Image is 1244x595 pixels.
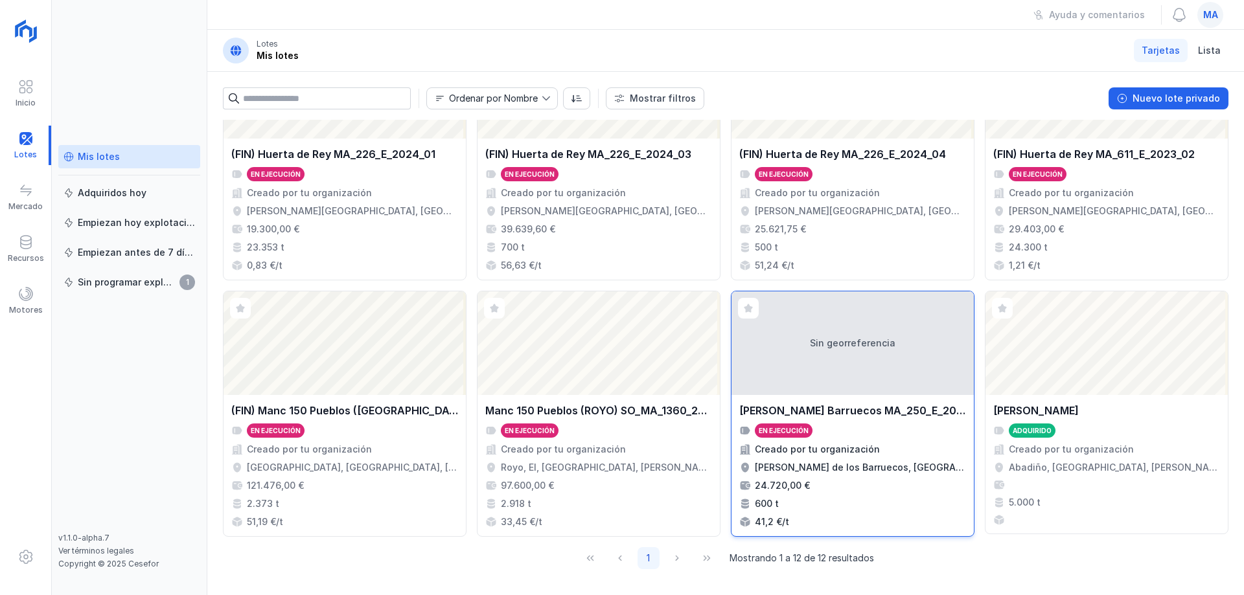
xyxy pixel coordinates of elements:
[755,461,966,474] div: [PERSON_NAME] de los Barruecos, [GEOGRAPHIC_DATA], [GEOGRAPHIC_DATA][PERSON_NAME], [GEOGRAPHIC_DATA]
[58,181,200,205] a: Adquiridos hoy
[755,205,966,218] div: [PERSON_NAME][GEOGRAPHIC_DATA], [GEOGRAPHIC_DATA], [GEOGRAPHIC_DATA][PERSON_NAME], [GEOGRAPHIC_DATA]
[1009,443,1134,456] div: Creado por tu organización
[755,443,880,456] div: Creado por tu organización
[739,146,946,162] div: (FIN) Huerta de Rey MA_226_E_2024_04
[449,94,538,103] div: Ordenar por Nombre
[8,201,43,212] div: Mercado
[247,241,284,254] div: 23.353 t
[257,39,278,49] div: Lotes
[223,291,466,537] a: (FIN) Manc 150 Pueblos ([GEOGRAPHIC_DATA]) SO_MAD_1186_2024En ejecuciónCreado por tu organización...
[485,146,691,162] div: (FIN) Huerta de Rey MA_226_E_2024_03
[731,291,974,395] div: Sin georreferencia
[247,259,282,272] div: 0,83 €/t
[501,205,712,218] div: [PERSON_NAME][GEOGRAPHIC_DATA], [GEOGRAPHIC_DATA], [GEOGRAPHIC_DATA][PERSON_NAME], [GEOGRAPHIC_DATA]
[16,98,36,108] div: Inicio
[1134,39,1188,62] a: Tarjetas
[755,241,778,254] div: 500 t
[247,223,299,236] div: 19.300,00 €
[247,515,283,528] div: 51,19 €/t
[1142,44,1180,57] span: Tarjetas
[755,186,880,199] div: Creado por tu organización
[257,49,299,62] div: Mis lotes
[247,461,458,474] div: [GEOGRAPHIC_DATA], [GEOGRAPHIC_DATA], [GEOGRAPHIC_DATA][PERSON_NAME], [GEOGRAPHIC_DATA]
[179,275,195,290] span: 1
[1009,259,1041,272] div: 1,21 €/t
[759,426,809,435] div: En ejecución
[985,291,1228,537] a: [PERSON_NAME]AdquiridoCreado por tu organizaciónAbadiño, [GEOGRAPHIC_DATA], [PERSON_NAME], [GEOGR...
[8,253,44,264] div: Recursos
[231,146,435,162] div: (FIN) Huerta de Rey MA_226_E_2024_01
[58,533,200,543] div: v1.1.0-alpha.7
[251,426,301,435] div: En ejecución
[505,170,555,179] div: En ejecución
[1133,92,1220,105] div: Nuevo lote privado
[247,443,372,456] div: Creado por tu organización
[501,223,555,236] div: 39.639,60 €
[78,186,146,199] div: Adquiridos hoy
[9,305,43,315] div: Motores
[247,186,372,199] div: Creado por tu organización
[247,479,304,492] div: 121.476,00 €
[731,34,974,280] a: (FIN) Huerta de Rey MA_226_E_2024_04En ejecuciónCreado por tu organización[PERSON_NAME][GEOGRAPHI...
[247,497,279,510] div: 2.373 t
[1025,4,1153,26] button: Ayuda y comentarios
[1009,223,1064,236] div: 29.403,00 €
[58,546,134,556] a: Ver términos legales
[1109,87,1228,109] button: Nuevo lote privado
[505,426,555,435] div: En ejecución
[501,259,542,272] div: 56,63 €/t
[58,211,200,234] a: Empiezan hoy explotación
[755,497,779,510] div: 600 t
[231,403,458,418] div: (FIN) Manc 150 Pueblos ([GEOGRAPHIC_DATA]) SO_MAD_1186_2024
[1009,186,1134,199] div: Creado por tu organización
[1203,8,1218,21] span: ma
[755,515,789,528] div: 41,2 €/t
[501,186,626,199] div: Creado por tu organización
[630,92,696,105] div: Mostrar filtros
[501,241,525,254] div: 700 t
[1009,496,1041,509] div: 5.000 t
[1009,461,1220,474] div: Abadiño, [GEOGRAPHIC_DATA], [PERSON_NAME], [GEOGRAPHIC_DATA]
[755,479,810,492] div: 24.720,00 €
[78,276,176,289] div: Sin programar explotación
[247,205,458,218] div: [PERSON_NAME][GEOGRAPHIC_DATA], [GEOGRAPHIC_DATA], [GEOGRAPHIC_DATA][PERSON_NAME], [GEOGRAPHIC_DATA]
[638,547,660,569] button: Page 1
[58,559,200,569] div: Copyright © 2025 Cesefor
[58,241,200,264] a: Empiezan antes de 7 días
[78,150,120,163] div: Mis lotes
[427,88,542,109] span: Nombre
[993,146,1195,162] div: (FIN) Huerta de Rey MA_611_E_2023_02
[1190,39,1228,62] a: Lista
[606,87,704,109] button: Mostrar filtros
[1198,44,1221,57] span: Lista
[477,291,720,537] a: Manc 150 Pueblos (ROYO) SO_MA_1360_2024En ejecuciónCreado por tu organizaciónRoyo, El, [GEOGRAPHI...
[730,552,874,565] span: Mostrando 1 a 12 de 12 resultados
[1009,241,1048,254] div: 24.300 t
[993,403,1079,418] div: [PERSON_NAME]
[739,403,966,418] div: [PERSON_NAME] Barruecos MA_250_E_2025_02
[251,170,301,179] div: En ejecución
[501,497,531,510] div: 2.918 t
[485,403,712,418] div: Manc 150 Pueblos (ROYO) SO_MA_1360_2024
[501,515,542,528] div: 33,45 €/t
[755,223,806,236] div: 25.621,75 €
[58,271,200,294] a: Sin programar explotación1
[1049,8,1145,21] div: Ayuda y comentarios
[10,15,42,47] img: logoRight.svg
[1013,426,1052,435] div: Adquirido
[501,443,626,456] div: Creado por tu organización
[985,34,1228,280] a: (FIN) Huerta de Rey MA_611_E_2023_02En ejecuciónCreado por tu organización[PERSON_NAME][GEOGRAPHI...
[759,170,809,179] div: En ejecución
[1009,205,1220,218] div: [PERSON_NAME][GEOGRAPHIC_DATA], [GEOGRAPHIC_DATA], [GEOGRAPHIC_DATA][PERSON_NAME], [GEOGRAPHIC_DATA]
[731,291,974,537] a: Sin georreferencia[PERSON_NAME] Barruecos MA_250_E_2025_02En ejecuciónCreado por tu organización[...
[477,34,720,280] a: (FIN) Huerta de Rey MA_226_E_2024_03En ejecuciónCreado por tu organización[PERSON_NAME][GEOGRAPHI...
[78,246,195,259] div: Empiezan antes de 7 días
[58,145,200,168] a: Mis lotes
[755,259,794,272] div: 51,24 €/t
[1013,170,1063,179] div: En ejecución
[501,461,712,474] div: Royo, El, [GEOGRAPHIC_DATA], [PERSON_NAME][GEOGRAPHIC_DATA][PERSON_NAME], [GEOGRAPHIC_DATA]
[223,34,466,280] a: (FIN) Huerta de Rey MA_226_E_2024_01En ejecuciónCreado por tu organización[PERSON_NAME][GEOGRAPHI...
[501,479,554,492] div: 97.600,00 €
[78,216,195,229] div: Empiezan hoy explotación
